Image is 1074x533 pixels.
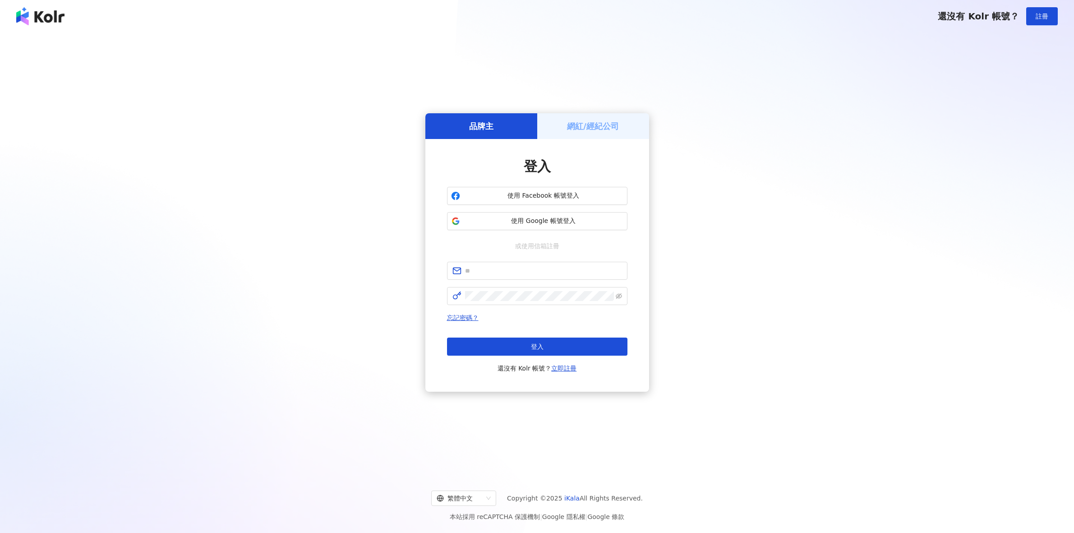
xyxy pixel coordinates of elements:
span: 登入 [531,343,544,350]
span: | [585,513,588,520]
a: Google 隱私權 [542,513,585,520]
span: | [540,513,542,520]
h5: 網紅/經紀公司 [567,121,619,132]
a: 立即註冊 [551,365,576,372]
a: iKala [564,495,580,502]
span: 註冊 [1036,13,1048,20]
button: 使用 Google 帳號登入 [447,212,627,230]
button: 登入 [447,338,627,356]
button: 註冊 [1026,7,1058,25]
span: 或使用信箱註冊 [509,241,566,251]
button: 使用 Facebook 帳號登入 [447,187,627,205]
span: 使用 Facebook 帳號登入 [464,191,623,200]
div: 繁體中文 [437,491,483,505]
span: eye-invisible [616,293,622,299]
span: 本站採用 reCAPTCHA 保護機制 [450,511,624,522]
h5: 品牌主 [469,121,493,132]
span: 登入 [524,158,551,174]
a: 忘記密碼？ [447,314,479,321]
a: Google 條款 [587,513,624,520]
img: logo [16,7,65,25]
span: 還沒有 Kolr 帳號？ [498,363,577,374]
span: Copyright © 2025 All Rights Reserved. [507,493,643,504]
span: 還沒有 Kolr 帳號？ [938,11,1019,22]
span: 使用 Google 帳號登入 [464,217,623,226]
